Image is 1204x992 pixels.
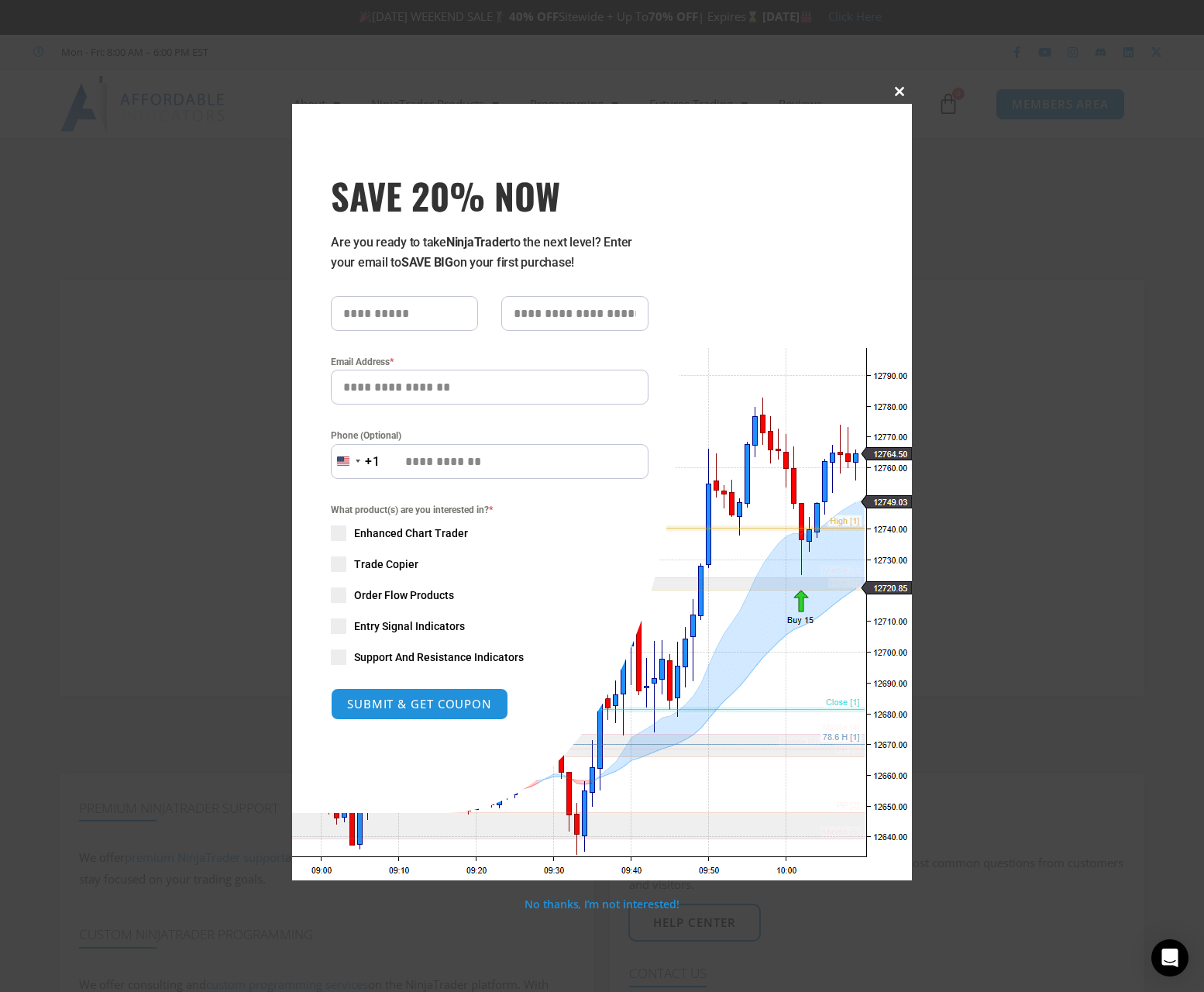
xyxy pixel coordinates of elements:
[354,556,418,572] span: Trade Copier
[401,255,453,270] strong: SAVE BIG
[331,688,508,720] button: SUBMIT & GET COUPON
[331,525,648,541] label: Enhanced Chart Trader
[331,232,648,273] p: Are you ready to take to the next level? Enter your email to on your first purchase!
[354,618,465,634] span: Entry Signal Indicators
[354,649,524,665] span: Support And Resistance Indicators
[331,618,648,634] label: Entry Signal Indicators
[354,587,454,603] span: Order Flow Products
[446,235,510,250] strong: NinjaTrader
[331,649,648,665] label: Support And Resistance Indicators
[365,452,380,472] div: +1
[331,556,648,572] label: Trade Copier
[525,897,679,911] a: No thanks, I’m not interested!
[354,525,468,541] span: Enhanced Chart Trader
[331,444,380,479] button: Selected country
[331,502,648,518] span: What product(s) are you interested in?
[331,428,648,443] label: Phone (Optional)
[331,354,648,370] label: Email Address
[1151,939,1189,976] div: Open Intercom Messenger
[331,587,648,603] label: Order Flow Products
[331,174,648,217] span: SAVE 20% NOW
